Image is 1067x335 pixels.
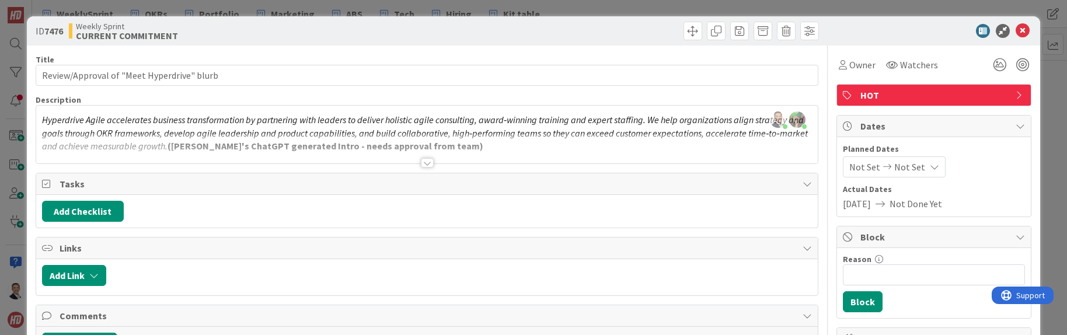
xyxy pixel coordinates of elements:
[860,230,1010,244] span: Block
[76,31,178,40] b: CURRENT COMMITMENT
[894,160,925,174] span: Not Set
[44,25,63,37] b: 7476
[860,119,1010,133] span: Dates
[860,88,1010,102] span: HOT
[60,241,797,255] span: Links
[890,197,942,211] span: Not Done Yet
[849,160,880,174] span: Not Set
[25,2,53,16] span: Support
[36,65,819,86] input: type card name here...
[843,254,871,264] label: Reason
[770,111,786,128] img: UCWZD98YtWJuY0ewth2JkLzM7ZIabXpM.png
[60,309,797,323] span: Comments
[36,24,63,38] span: ID
[42,201,124,222] button: Add Checklist
[76,22,178,31] span: Weekly Sprint
[42,265,106,286] button: Add Link
[900,58,938,72] span: Watchers
[843,143,1025,155] span: Planned Dates
[849,58,876,72] span: Owner
[843,197,871,211] span: [DATE]
[789,111,806,128] img: zMbp8UmSkcuFrGHA6WMwLokxENeDinhm.jpg
[60,177,797,191] span: Tasks
[42,114,810,152] em: Hyperdrive Agile accelerates business transformation by partnering with leaders to deliver holist...
[843,291,883,312] button: Block
[36,54,54,65] label: Title
[843,183,1025,196] span: Actual Dates
[36,95,81,105] span: Description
